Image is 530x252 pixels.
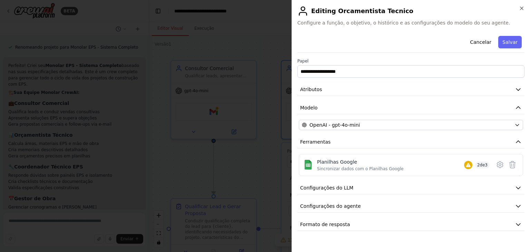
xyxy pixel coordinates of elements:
[303,160,313,169] img: Planilhas Google
[297,83,524,96] button: Atributos
[297,136,524,148] button: Ferramentas
[297,218,524,231] button: Formato de resposta
[297,200,524,213] button: Configurações do agente
[506,158,519,171] button: Ferramenta de exclusão
[297,20,510,26] font: Configure a função, o objetivo, o histórico e as configurações do modelo do seu agente.
[300,105,318,110] font: Modelo
[300,87,322,92] font: Atributos
[498,36,522,48] button: Salvar
[317,166,404,171] font: Sincronizar dados com o Planilhas Google
[470,39,491,45] font: Cancelar
[297,101,524,114] button: Modelo
[466,36,495,48] button: Cancelar
[480,163,485,167] font: de
[299,120,523,130] button: OpenAI - gpt-4o-mini
[494,158,506,171] button: Configurar ferramenta
[485,163,488,167] font: 3
[297,6,524,17] h2: Editing Orcamentista Tecnico
[297,59,308,64] font: Papel
[310,122,360,128] span: OpenAI - gpt-4o-mini
[300,185,353,191] font: Configurações do LLM
[300,203,361,209] font: Configurações do agente
[317,159,357,165] font: Planilhas Google
[477,163,480,167] font: 2
[300,222,350,227] font: Formato de resposta
[502,39,518,45] font: Salvar
[297,182,524,194] button: Configurações do LLM
[300,139,331,145] font: Ferramentas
